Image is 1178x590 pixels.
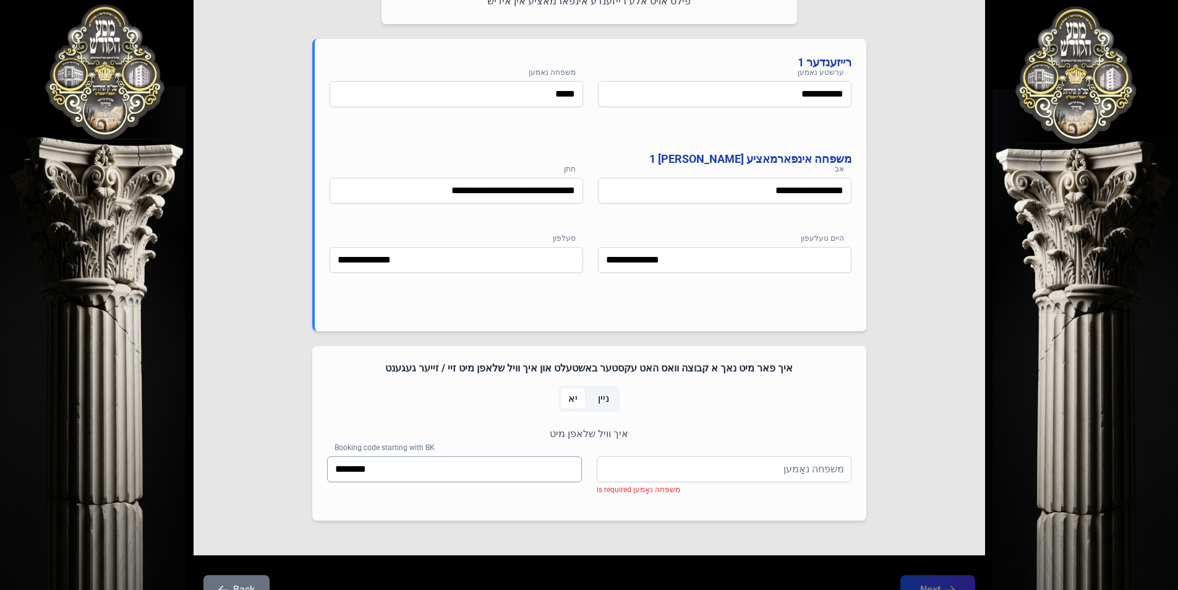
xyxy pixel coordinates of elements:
[598,391,609,406] span: ניין
[330,54,851,71] h4: רייזענדער 1
[327,427,851,441] p: איך וויל שלאפן מיט
[568,391,578,406] span: יא
[327,361,851,376] h4: איך פאר מיט נאך א קבוצה וואס האט עקסטער באשטעלט און איך וויל שלאפן מיט זיי / זייער געגענט
[588,386,620,412] p-togglebutton: ניין
[597,485,680,494] span: משפּחה נאָמען is required
[558,386,588,412] p-togglebutton: יא
[330,150,851,168] h4: משפחה אינפארמאציע [PERSON_NAME] 1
